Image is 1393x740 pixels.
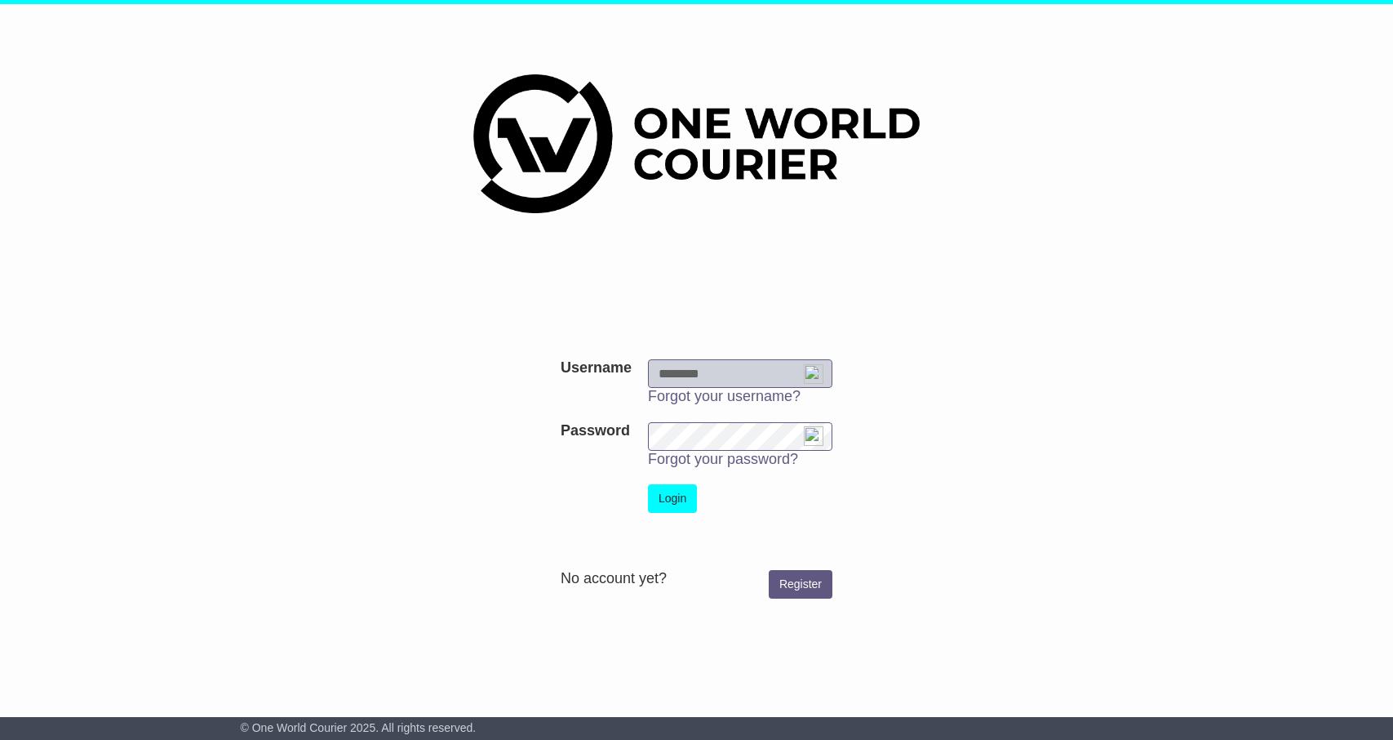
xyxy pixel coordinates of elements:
a: Forgot your username? [648,388,801,404]
a: Register [769,570,832,599]
label: Username [561,359,632,377]
label: Password [561,422,630,440]
span: © One World Courier 2025. All rights reserved. [241,721,477,734]
a: Forgot your password? [648,451,798,467]
button: Login [648,484,697,513]
div: No account yet? [561,570,832,588]
img: ext_logo_danger.svg [804,426,823,446]
img: One World [473,74,919,213]
img: ext_logo_danger.svg [804,364,823,384]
